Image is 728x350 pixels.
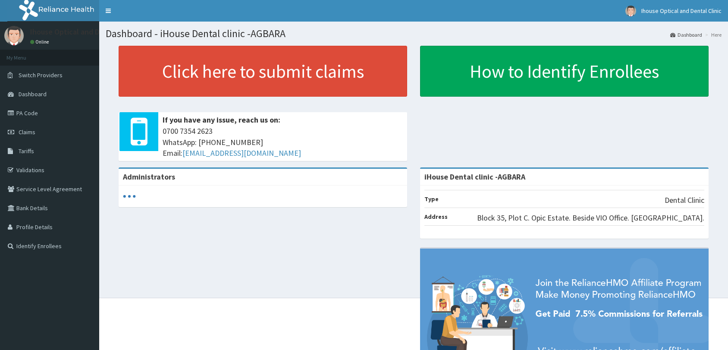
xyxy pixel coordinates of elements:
[123,190,136,203] svg: audio-loading
[30,39,51,45] a: Online
[163,115,280,125] b: If you have any issue, reach us on:
[30,28,138,36] p: Ihouse Optical and Dental Clinic
[703,31,722,38] li: Here
[4,26,24,45] img: User Image
[19,147,34,155] span: Tariffs
[19,90,47,98] span: Dashboard
[424,195,439,203] b: Type
[19,71,63,79] span: Switch Providers
[163,126,403,159] span: 0700 7354 2623 WhatsApp: [PHONE_NUMBER] Email:
[123,172,175,182] b: Administrators
[625,6,636,16] img: User Image
[106,28,722,39] h1: Dashboard - iHouse Dental clinic -AGBARA
[182,148,301,158] a: [EMAIL_ADDRESS][DOMAIN_NAME]
[477,212,704,224] p: Block 35, Plot C. Opic Estate. Beside VIO Office. [GEOGRAPHIC_DATA].
[641,7,722,15] span: Ihouse Optical and Dental Clinic
[19,128,35,136] span: Claims
[424,172,525,182] strong: iHouse Dental clinic -AGBARA
[665,195,704,206] p: Dental Clinic
[420,46,709,97] a: How to Identify Enrollees
[670,31,702,38] a: Dashboard
[424,213,448,221] b: Address
[119,46,407,97] a: Click here to submit claims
